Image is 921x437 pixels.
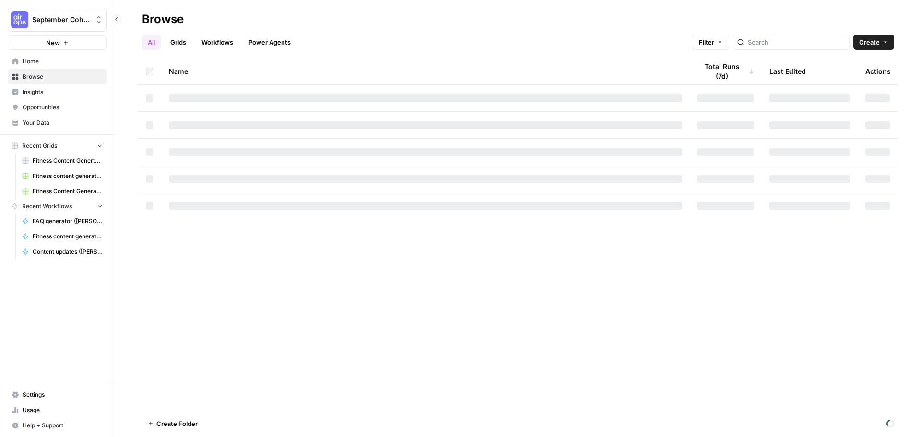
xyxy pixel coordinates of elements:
[23,118,103,127] span: Your Data
[23,421,103,430] span: Help + Support
[693,35,729,50] button: Filter
[23,57,103,66] span: Home
[18,244,107,260] a: Content updates ([PERSON_NAME])
[748,37,845,47] input: Search
[11,11,28,28] img: September Cohort Logo
[18,168,107,184] a: Fitness content generator ([PERSON_NAME])
[697,58,754,84] div: Total Runs (7d)
[23,88,103,96] span: Insights
[33,187,103,196] span: Fitness Content Generator ([PERSON_NAME])
[8,35,107,50] button: New
[8,418,107,433] button: Help + Support
[32,15,90,24] span: September Cohort
[853,35,894,50] button: Create
[33,232,103,241] span: Fitness content generator ([PERSON_NAME])
[23,390,103,399] span: Settings
[769,58,806,84] div: Last Edited
[865,58,891,84] div: Actions
[33,172,103,180] span: Fitness content generator ([PERSON_NAME])
[142,416,203,431] button: Create Folder
[33,217,103,225] span: FAQ generator ([PERSON_NAME])
[8,84,107,100] a: Insights
[33,248,103,256] span: Content updates ([PERSON_NAME])
[18,153,107,168] a: Fitness Content Genertor ([PERSON_NAME])
[243,35,296,50] a: Power Agents
[8,387,107,402] a: Settings
[23,406,103,414] span: Usage
[22,202,72,211] span: Recent Workflows
[8,402,107,418] a: Usage
[18,229,107,244] a: Fitness content generator ([PERSON_NAME])
[8,8,107,32] button: Workspace: September Cohort
[8,139,107,153] button: Recent Grids
[8,54,107,69] a: Home
[165,35,192,50] a: Grids
[142,35,161,50] a: All
[23,103,103,112] span: Opportunities
[8,69,107,84] a: Browse
[8,115,107,130] a: Your Data
[169,58,682,84] div: Name
[699,37,714,47] span: Filter
[23,72,103,81] span: Browse
[8,199,107,213] button: Recent Workflows
[859,37,880,47] span: Create
[46,38,60,47] span: New
[18,184,107,199] a: Fitness Content Generator ([PERSON_NAME])
[18,213,107,229] a: FAQ generator ([PERSON_NAME])
[33,156,103,165] span: Fitness Content Genertor ([PERSON_NAME])
[196,35,239,50] a: Workflows
[156,419,198,428] span: Create Folder
[142,12,184,27] div: Browse
[8,100,107,115] a: Opportunities
[22,142,57,150] span: Recent Grids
